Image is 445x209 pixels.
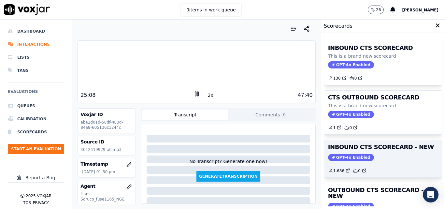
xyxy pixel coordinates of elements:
[344,125,358,130] a: 0
[80,161,133,167] h3: Timestamp
[82,169,133,174] p: [DATE] 01:50 pm
[328,76,347,81] a: 138
[328,76,349,81] button: 138
[402,6,445,14] button: [PERSON_NAME]
[368,6,390,14] button: 26
[80,191,133,202] p: Hans Soruco_fuse1165_NGE
[328,168,350,173] a: 1.686
[281,112,287,118] span: 0
[80,139,133,145] h3: Source ID
[328,61,374,68] span: GPT-4o Enabled
[8,173,64,183] button: Report a Bug
[8,25,64,38] a: Dashboard
[328,144,438,150] h3: INBOUND CTS SCORECARD - NEW
[80,120,133,130] p: aba2d01d-58df-483d-84a8-605136c1244c
[328,125,344,130] button: 1
[8,112,64,126] a: Calibration
[142,110,228,120] button: Transcript
[328,111,374,118] span: GPT-4o Enabled
[23,200,31,205] button: TOS
[8,144,64,154] button: Start an Evaluation
[4,4,50,15] img: voxjar logo
[8,88,64,99] h6: Evaluations
[402,8,438,12] span: [PERSON_NAME]
[328,102,438,109] p: This is a brand new scorecard
[321,20,445,33] div: Scorecards
[80,91,95,99] div: 25:08
[189,158,267,171] div: No Transcript? Generate one now!
[328,154,374,161] span: GPT-4o Enabled
[353,168,366,173] a: 0
[8,99,64,112] a: Queues
[349,76,363,81] a: 0
[8,38,64,51] a: Interactions
[80,183,133,189] h3: Agent
[80,147,133,152] p: 4012419929-all.mp3
[423,187,438,202] div: Open Intercom Messenger
[80,111,133,118] h3: Voxjar ID
[196,171,260,182] button: GenerateTranscription
[376,7,381,12] p: 26
[8,126,64,139] a: Scorecards
[328,168,353,173] button: 1.686
[328,95,438,100] h3: CTS OUTBOUND SCORECARD
[8,51,64,64] a: Lists
[181,4,241,16] button: 0items in work queue
[368,6,384,14] button: 26
[33,200,49,205] button: Privacy
[228,110,314,120] button: Comments
[8,64,64,77] a: Tags
[26,193,51,199] p: 2025 Voxjar
[328,45,438,51] h3: INBOUND CTS SCORECARD
[328,125,342,130] a: 1
[328,53,438,59] p: This is a brand new scorecard
[207,91,215,100] button: 2x
[298,91,313,99] div: 47:40
[328,187,438,199] h3: OUTBOUND CTS SCORECARD - NEW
